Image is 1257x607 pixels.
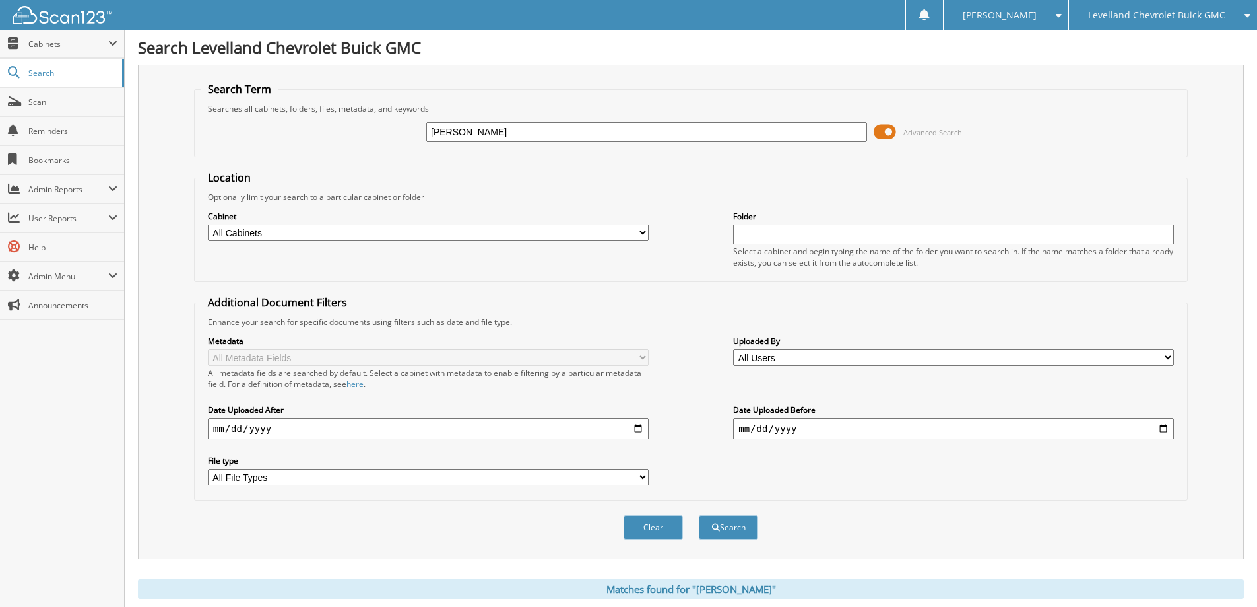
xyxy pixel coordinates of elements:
[699,515,758,540] button: Search
[208,336,649,347] label: Metadata
[28,155,117,166] span: Bookmarks
[208,404,649,415] label: Date Uploaded After
[208,367,649,390] div: All metadata fields are searched by default. Select a cabinet with metadata to enable filtering b...
[963,11,1037,19] span: [PERSON_NAME]
[28,300,117,311] span: Announcements
[1088,11,1225,19] span: Levelland Chevrolet Buick GMC
[201,103,1180,114] div: Searches all cabinets, folders, files, metadata, and keywords
[28,125,117,137] span: Reminders
[28,67,115,79] span: Search
[624,515,683,540] button: Clear
[201,82,278,96] legend: Search Term
[28,271,108,282] span: Admin Menu
[28,96,117,108] span: Scan
[208,455,649,466] label: File type
[28,38,108,50] span: Cabinets
[138,36,1244,58] h1: Search Levelland Chevrolet Buick GMC
[28,242,117,253] span: Help
[733,418,1174,439] input: end
[733,211,1174,222] label: Folder
[201,316,1180,328] div: Enhance your search for specific documents using filters such as date and file type.
[13,6,112,24] img: scan123-logo-white.svg
[733,404,1174,415] label: Date Uploaded Before
[28,184,108,195] span: Admin Reports
[201,170,257,185] legend: Location
[346,378,364,390] a: here
[903,127,962,137] span: Advanced Search
[28,213,108,224] span: User Reports
[208,211,649,222] label: Cabinet
[733,246,1174,268] div: Select a cabinet and begin typing the name of the folder you want to search in. If the name match...
[201,192,1180,203] div: Optionally limit your search to a particular cabinet or folder
[201,295,354,310] legend: Additional Document Filters
[208,418,649,439] input: start
[733,336,1174,347] label: Uploaded By
[138,579,1244,599] div: Matches found for "[PERSON_NAME]"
